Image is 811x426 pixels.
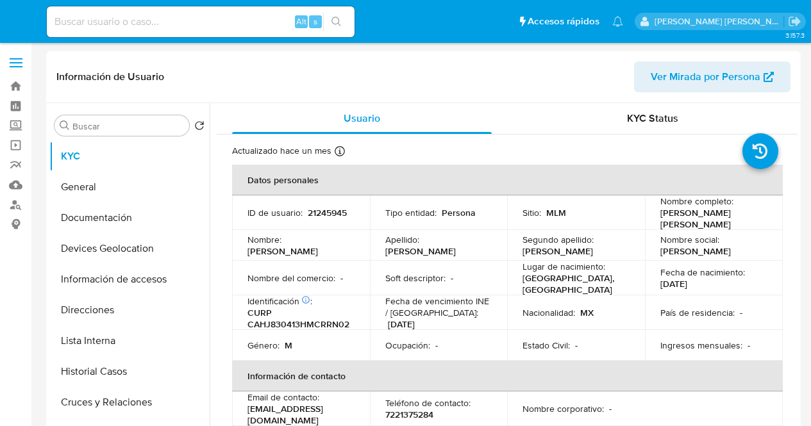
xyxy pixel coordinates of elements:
[385,340,430,351] p: Ocupación :
[232,145,331,157] p: Actualizado hace un mes
[247,403,349,426] p: [EMAIL_ADDRESS][DOMAIN_NAME]
[194,120,205,135] button: Volver al orden por defecto
[49,356,210,387] button: Historial Casos
[660,307,735,318] p: País de residencia :
[523,261,605,272] p: Lugar de nacimiento :
[296,15,306,28] span: Alt
[660,278,687,290] p: [DATE]
[247,295,312,307] p: Identificación :
[247,234,281,245] p: Nombre :
[788,15,801,28] a: Salir
[580,307,594,318] p: MX
[612,16,623,27] a: Notificaciones
[247,307,349,330] p: CURP CAHJ830413HMCRRN02
[523,234,594,245] p: Segundo apellido :
[546,207,566,218] p: MLM
[523,272,624,295] p: [GEOGRAPHIC_DATA], [GEOGRAPHIC_DATA]
[523,207,541,218] p: Sitio :
[655,15,784,28] p: nancy.sanchezgarcia@mercadolibre.com.mx
[285,340,292,351] p: M
[385,397,471,409] p: Teléfono de contacto :
[627,111,678,126] span: KYC Status
[388,318,415,330] p: [DATE]
[385,272,446,284] p: Soft descriptor :
[47,13,355,30] input: Buscar usuario o caso...
[385,207,437,218] p: Tipo entidad :
[247,391,319,403] p: Email de contacto :
[451,272,453,284] p: -
[609,403,612,414] p: -
[49,295,210,325] button: Direcciones
[435,340,438,351] p: -
[385,409,433,420] p: 7221375284
[651,61,760,92] span: Ver Mirada por Persona
[49,264,210,295] button: Información de accesos
[60,120,70,131] button: Buscar
[49,387,210,418] button: Cruces y Relaciones
[49,233,210,264] button: Devices Geolocation
[748,340,750,351] p: -
[660,266,745,278] p: Fecha de nacimiento :
[323,13,349,31] button: search-icon
[575,340,578,351] p: -
[340,272,343,284] p: -
[344,111,380,126] span: Usuario
[660,195,733,207] p: Nombre completo :
[385,295,492,318] p: Fecha de vencimiento INE / [GEOGRAPHIC_DATA] :
[56,70,164,83] h1: Información de Usuario
[49,202,210,233] button: Documentación
[232,361,783,391] th: Información de contacto
[314,15,317,28] span: s
[385,245,456,257] p: [PERSON_NAME]
[634,61,790,92] button: Ver Mirada por Persona
[528,15,599,28] span: Accesos rápidos
[740,307,742,318] p: -
[660,245,731,257] p: [PERSON_NAME]
[660,234,719,245] p: Nombre social :
[247,245,318,257] p: [PERSON_NAME]
[660,207,762,230] p: [PERSON_NAME] [PERSON_NAME]
[49,141,210,172] button: KYC
[523,245,593,257] p: [PERSON_NAME]
[442,207,476,218] p: Persona
[523,340,570,351] p: Estado Civil :
[232,165,783,195] th: Datos personales
[523,307,575,318] p: Nacionalidad :
[308,207,347,218] p: 21245945
[523,403,604,414] p: Nombre corporativo :
[247,272,335,284] p: Nombre del comercio :
[49,172,210,202] button: General
[660,340,742,351] p: Ingresos mensuales :
[72,120,184,132] input: Buscar
[247,340,280,351] p: Género :
[49,325,210,356] button: Lista Interna
[385,234,419,245] p: Apellido :
[247,207,303,218] p: ID de usuario :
